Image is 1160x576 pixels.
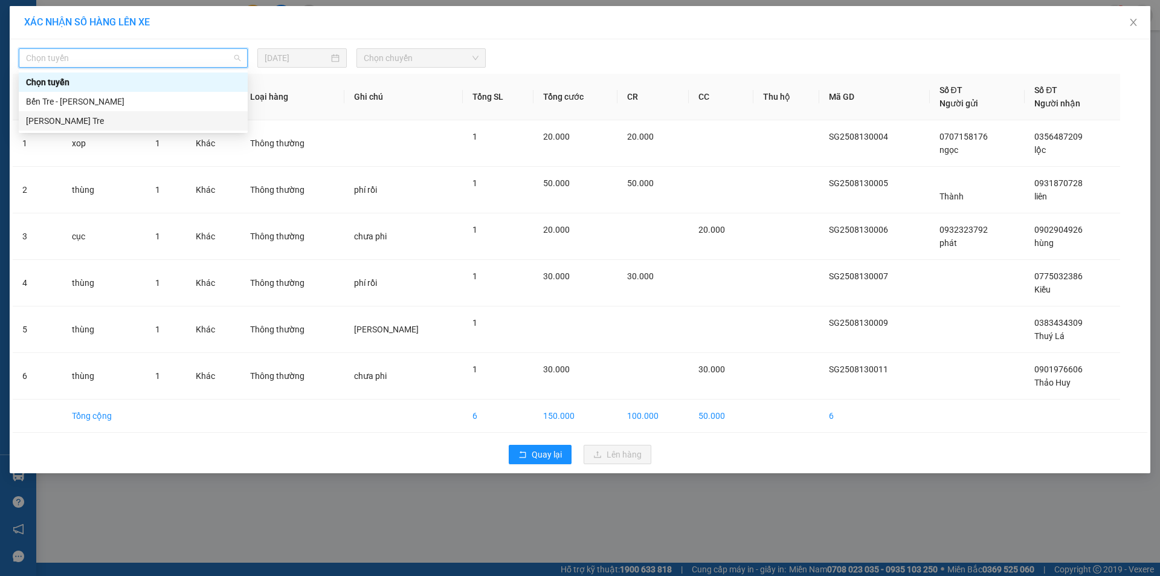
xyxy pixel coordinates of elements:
[1034,85,1057,95] span: Số ĐT
[819,74,930,120] th: Mã GD
[939,238,957,248] span: phát
[26,114,240,128] div: [PERSON_NAME] Tre
[1034,238,1054,248] span: hùng
[1034,364,1083,374] span: 0901976606
[1034,192,1047,201] span: liên
[829,132,888,141] span: SG2508130004
[19,111,248,131] div: Hồ Chí Minh - Bến Tre
[62,167,146,213] td: thùng
[240,167,344,213] td: Thông thường
[240,353,344,400] td: Thông thường
[472,271,477,281] span: 1
[472,318,477,328] span: 1
[1034,132,1083,141] span: 0356487209
[1034,318,1083,328] span: 0383434309
[13,74,62,120] th: STT
[1034,378,1071,387] span: Thảo Huy
[13,306,62,353] td: 5
[62,213,146,260] td: cục
[240,306,344,353] td: Thông thường
[354,231,387,241] span: chưa phi
[518,450,527,460] span: rollback
[26,49,240,67] span: Chọn tuyến
[819,400,930,433] td: 6
[62,120,146,167] td: xop
[155,325,160,334] span: 1
[617,74,689,120] th: CR
[543,132,570,141] span: 20.000
[543,271,570,281] span: 30.000
[584,445,651,464] button: uploadLên hàng
[543,178,570,188] span: 50.000
[829,178,888,188] span: SG2508130005
[533,74,617,120] th: Tổng cước
[543,364,570,374] span: 30.000
[240,120,344,167] td: Thông thường
[62,306,146,353] td: thùng
[627,271,654,281] span: 30.000
[939,192,964,201] span: Thành
[939,225,988,235] span: 0932323792
[13,120,62,167] td: 1
[24,16,150,28] span: XÁC NHẬN SỐ HÀNG LÊN XE
[627,178,654,188] span: 50.000
[829,225,888,235] span: SG2508130006
[354,325,419,334] span: [PERSON_NAME]
[1129,18,1138,27] span: close
[532,448,562,461] span: Quay lại
[509,445,572,464] button: rollbackQuay lại
[62,353,146,400] td: thùng
[26,76,240,89] div: Chọn tuyến
[354,371,387,381] span: chưa phi
[13,353,62,400] td: 6
[344,74,463,120] th: Ghi chú
[1034,271,1083,281] span: 0775032386
[155,278,160,288] span: 1
[186,213,240,260] td: Khác
[829,271,888,281] span: SG2508130007
[1034,145,1046,155] span: lộc
[472,364,477,374] span: 1
[939,85,962,95] span: Số ĐT
[472,132,477,141] span: 1
[240,74,344,120] th: Loại hàng
[13,260,62,306] td: 4
[1116,6,1150,40] button: Close
[939,99,978,108] span: Người gửi
[186,260,240,306] td: Khác
[13,167,62,213] td: 2
[1034,225,1083,235] span: 0902904926
[753,74,819,120] th: Thu hộ
[186,353,240,400] td: Khác
[1034,331,1065,341] span: Thuý Lá
[1034,285,1051,294] span: Kiều
[689,400,753,433] td: 50.000
[155,371,160,381] span: 1
[13,213,62,260] td: 3
[354,185,377,195] span: phí rồi
[1034,178,1083,188] span: 0931870728
[472,178,477,188] span: 1
[155,231,160,241] span: 1
[62,400,146,433] td: Tổng cộng
[186,120,240,167] td: Khác
[240,213,344,260] td: Thông thường
[26,95,240,108] div: Bến Tre - [PERSON_NAME]
[155,138,160,148] span: 1
[240,260,344,306] td: Thông thường
[186,306,240,353] td: Khác
[155,185,160,195] span: 1
[698,225,725,235] span: 20.000
[62,260,146,306] td: thùng
[939,132,988,141] span: 0707158176
[265,51,329,65] input: 13/08/2025
[698,364,725,374] span: 30.000
[543,225,570,235] span: 20.000
[472,225,477,235] span: 1
[533,400,617,433] td: 150.000
[829,364,888,374] span: SG2508130011
[1034,99,1080,108] span: Người nhận
[463,400,533,433] td: 6
[364,49,478,67] span: Chọn chuyến
[617,400,689,433] td: 100.000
